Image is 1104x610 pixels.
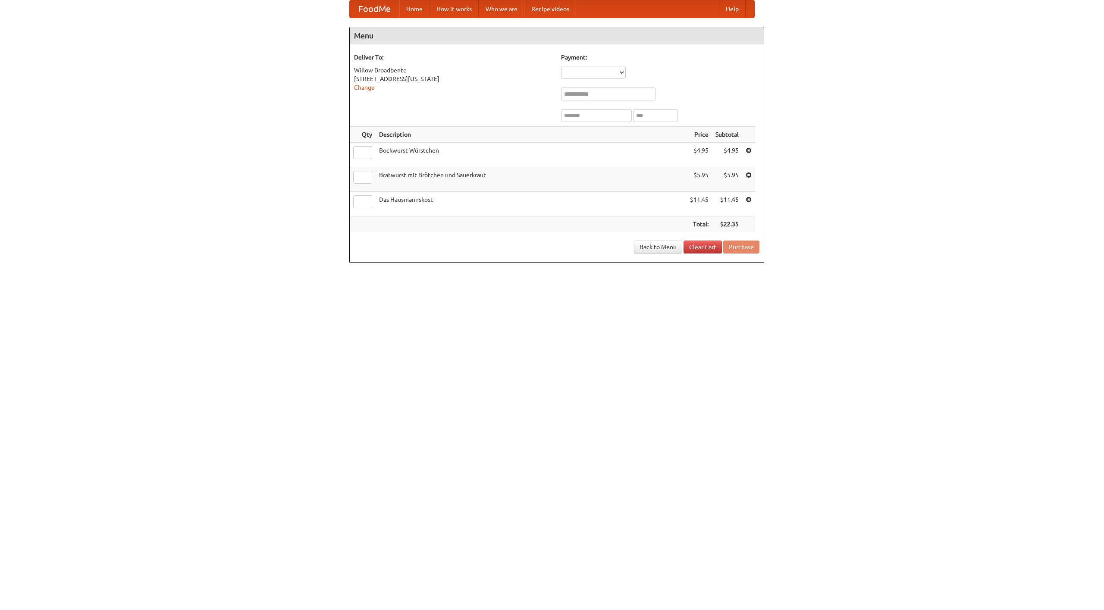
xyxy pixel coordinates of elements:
[712,127,742,143] th: Subtotal
[687,127,712,143] th: Price
[354,84,375,91] a: Change
[712,192,742,216] td: $11.45
[712,216,742,232] th: $22.35
[350,127,376,143] th: Qty
[712,143,742,167] td: $4.95
[723,241,759,253] button: Purchase
[712,167,742,192] td: $5.95
[684,241,722,253] a: Clear Cart
[687,167,712,192] td: $5.95
[561,53,759,62] h5: Payment:
[719,0,746,18] a: Help
[350,0,399,18] a: FoodMe
[524,0,576,18] a: Recipe videos
[479,0,524,18] a: Who we are
[687,192,712,216] td: $11.45
[354,53,552,62] h5: Deliver To:
[430,0,479,18] a: How it works
[354,75,552,83] div: [STREET_ADDRESS][US_STATE]
[634,241,682,253] a: Back to Menu
[354,66,552,75] div: Willow Broadbente
[376,143,687,167] td: Bockwurst Würstchen
[376,127,687,143] th: Description
[687,216,712,232] th: Total:
[350,27,764,44] h4: Menu
[399,0,430,18] a: Home
[376,167,687,192] td: Bratwurst mit Brötchen und Sauerkraut
[687,143,712,167] td: $4.95
[376,192,687,216] td: Das Hausmannskost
